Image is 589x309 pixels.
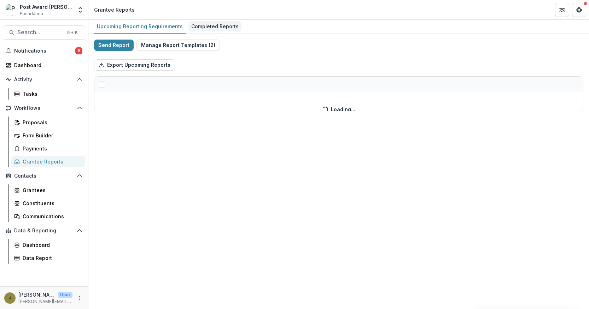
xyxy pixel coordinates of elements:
button: Manage Report Templates (2) [136,40,220,51]
a: Payments [11,143,85,154]
a: Form Builder [11,130,85,141]
button: Open Activity [3,74,85,85]
button: Get Help [572,3,586,17]
p: User [58,292,72,298]
a: Constituents [11,197,85,209]
a: Completed Reports [188,20,241,34]
button: Open entity switcher [75,3,85,17]
div: Upcoming Reporting Requirements [94,21,186,31]
a: Dashboard [3,59,85,71]
a: Data Report [11,252,85,264]
p: [PERSON_NAME] [18,291,55,298]
div: Grantees [23,186,80,194]
span: Notifications [14,48,75,54]
nav: breadcrumb [91,5,138,15]
span: Foundation [20,11,43,17]
button: Partners [555,3,569,17]
img: Post Award Jane Coffin Childs Memorial Fund [6,4,17,16]
p: [PERSON_NAME][EMAIL_ADDRESS][PERSON_NAME][DOMAIN_NAME] [18,298,72,305]
button: Notifications5 [3,45,85,57]
span: Contacts [14,173,74,179]
div: Tasks [23,90,80,97]
span: Search... [17,29,62,36]
a: Upcoming Reporting Requirements [94,20,186,34]
div: Form Builder [23,132,80,139]
div: Data Report [23,254,80,262]
a: Grantees [11,184,85,196]
div: Proposals [23,119,80,126]
div: Dashboard [14,61,80,69]
span: 5 [75,47,82,54]
button: Send Report [94,40,134,51]
button: Open Contacts [3,170,85,182]
a: Tasks [11,88,85,100]
div: ⌘ + K [65,29,79,36]
div: Communications [23,213,80,220]
a: Communications [11,210,85,222]
a: Dashboard [11,239,85,251]
div: Post Award [PERSON_NAME] Childs Memorial Fund [20,3,72,11]
a: Grantee Reports [11,156,85,167]
button: Open Workflows [3,102,85,114]
span: Workflows [14,105,74,111]
button: More [75,294,84,302]
div: Dashboard [23,241,80,249]
button: Open Data & Reporting [3,225,85,236]
div: Grantee Reports [23,158,80,165]
span: Data & Reporting [14,228,74,234]
button: Search... [3,25,85,40]
span: Activity [14,77,74,83]
div: Constituents [23,200,80,207]
div: Payments [23,145,80,152]
div: Completed Reports [188,21,241,31]
div: Jamie [9,296,11,300]
div: Grantee Reports [94,6,135,13]
a: Proposals [11,117,85,128]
